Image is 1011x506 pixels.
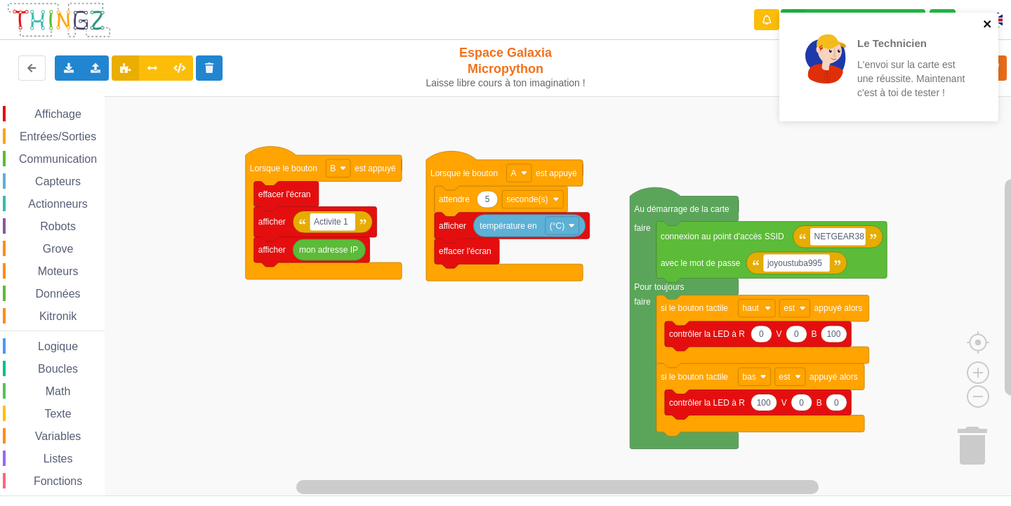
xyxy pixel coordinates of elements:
text: seconde(s) [506,194,548,204]
div: Espace Galaxia Micropython [420,45,592,89]
span: Texte [42,408,73,420]
text: (°C) [550,221,564,231]
span: Logique [36,340,80,352]
span: Entrées/Sorties [18,131,98,142]
text: mon adresse IP [299,245,358,255]
span: Grove [41,243,76,255]
text: Activite 1 [314,217,348,227]
text: haut [743,303,760,313]
text: joyoustuba995 [767,258,822,268]
text: appuyé alors [814,303,863,313]
text: température en [480,221,536,231]
text: V [776,329,781,339]
text: appuyé alors [810,372,858,382]
text: attendre [439,194,470,204]
text: A [511,168,517,178]
text: Pour toujours [634,282,684,292]
text: Lorsque le bouton [430,168,498,178]
text: avec le mot de passe [661,258,741,268]
text: est [784,303,795,313]
text: 0 [794,329,799,339]
text: 0 [759,329,764,339]
span: Données [34,288,83,300]
text: 5 [485,194,490,204]
button: close [983,18,993,32]
text: bas [743,372,756,382]
text: B [330,164,336,173]
text: effacer l'écran [258,189,311,199]
text: Lorsque le bouton [250,164,317,173]
text: 100 [757,398,771,408]
text: NETGEAR38 [814,232,865,241]
span: Variables [33,430,84,442]
span: Actionneurs [26,198,90,210]
text: 0 [799,398,804,408]
span: Kitronik [37,310,79,322]
p: L'envoi sur la carte est une réussite. Maintenant c'est à toi de tester ! [857,58,967,100]
text: contrôler la LED à R [669,329,745,339]
span: Boucles [36,363,80,375]
text: 100 [826,329,840,339]
text: afficher [258,245,286,255]
text: est appuyé [355,164,396,173]
div: Ta base fonctionne bien ! [781,9,925,31]
text: si le bouton tactile [661,303,728,313]
text: afficher [439,221,466,231]
img: thingz_logo.png [6,1,112,39]
text: faire [634,223,651,233]
text: si le bouton tactile [661,372,728,382]
text: afficher [258,217,286,227]
text: est [779,372,791,382]
text: Au démarrage de la carte [634,204,729,214]
text: contrôler la LED à R [669,398,745,408]
span: Capteurs [33,175,83,187]
span: Moteurs [36,265,81,277]
p: Le Technicien [857,36,967,51]
span: Communication [17,153,99,165]
span: Math [44,385,73,397]
text: effacer l'écran [439,246,491,256]
text: B [817,398,822,408]
span: Fonctions [32,475,84,487]
text: B [811,329,817,339]
text: connexion au point d'accès SSID [661,232,784,241]
div: Laisse libre cours à ton imagination ! [420,77,592,89]
span: Robots [38,220,78,232]
span: Listes [41,453,75,465]
text: est appuyé [536,168,577,178]
text: V [781,398,787,408]
text: 0 [834,398,839,408]
span: Affichage [32,108,83,120]
text: faire [634,297,651,307]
